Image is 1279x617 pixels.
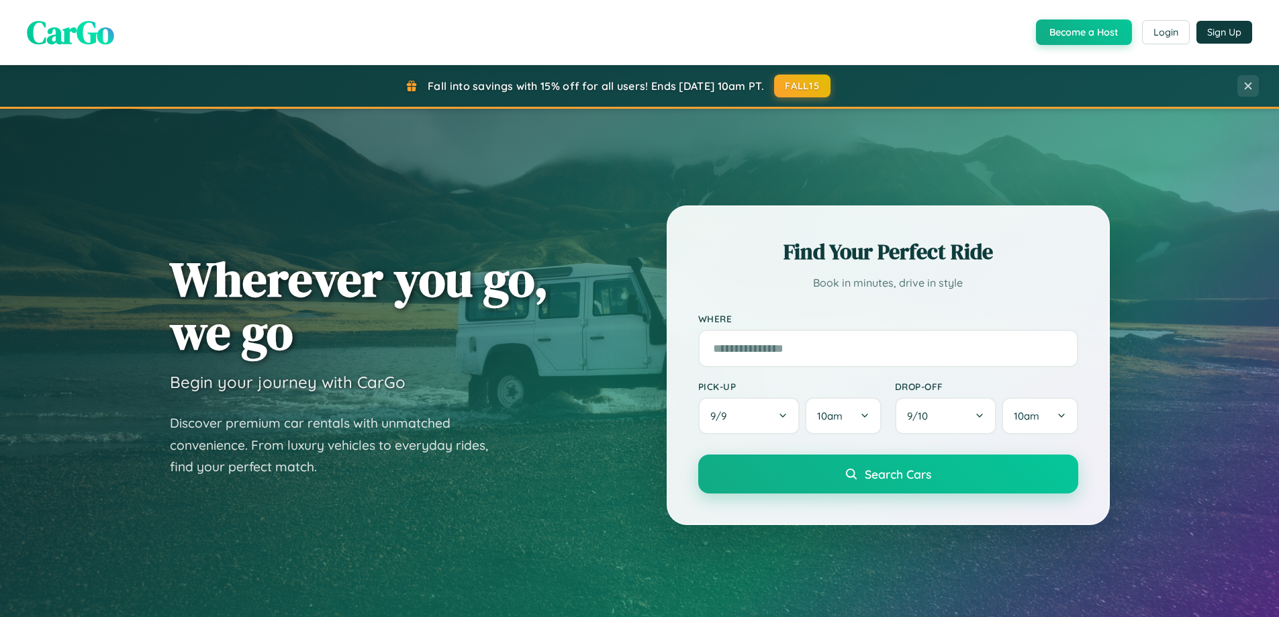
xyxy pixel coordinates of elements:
[895,397,997,434] button: 9/10
[907,410,935,422] span: 9 / 10
[817,410,843,422] span: 10am
[170,412,506,478] p: Discover premium car rentals with unmatched convenience. From luxury vehicles to everyday rides, ...
[170,252,549,359] h1: Wherever you go, we go
[1002,397,1078,434] button: 10am
[1142,20,1190,44] button: Login
[805,397,881,434] button: 10am
[698,313,1078,324] label: Where
[698,273,1078,293] p: Book in minutes, drive in style
[698,455,1078,493] button: Search Cars
[774,75,831,97] button: FALL15
[428,79,764,93] span: Fall into savings with 15% off for all users! Ends [DATE] 10am PT.
[698,397,800,434] button: 9/9
[27,10,114,54] span: CarGo
[170,372,406,392] h3: Begin your journey with CarGo
[698,237,1078,267] h2: Find Your Perfect Ride
[895,381,1078,392] label: Drop-off
[1196,21,1252,44] button: Sign Up
[865,467,931,481] span: Search Cars
[710,410,733,422] span: 9 / 9
[698,381,882,392] label: Pick-up
[1014,410,1039,422] span: 10am
[1036,19,1132,45] button: Become a Host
